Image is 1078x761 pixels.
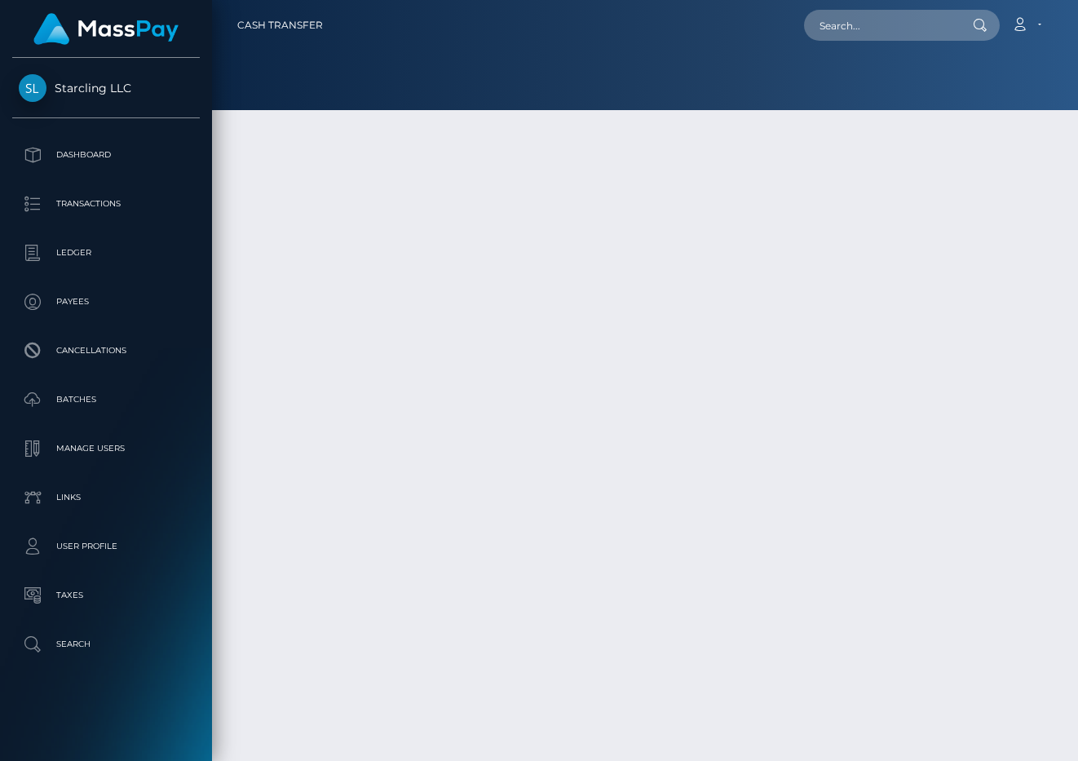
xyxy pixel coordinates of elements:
[12,575,200,616] a: Taxes
[12,232,200,273] a: Ledger
[33,13,179,45] img: MassPay Logo
[12,624,200,665] a: Search
[19,143,193,167] p: Dashboard
[237,8,323,42] a: Cash Transfer
[19,192,193,216] p: Transactions
[12,281,200,322] a: Payees
[19,338,193,363] p: Cancellations
[19,583,193,608] p: Taxes
[19,387,193,412] p: Batches
[12,184,200,224] a: Transactions
[12,330,200,371] a: Cancellations
[12,477,200,518] a: Links
[19,241,193,265] p: Ledger
[19,485,193,510] p: Links
[12,81,200,95] span: Starcling LLC
[19,74,46,102] img: Starcling LLC
[19,436,193,461] p: Manage Users
[804,10,957,41] input: Search...
[12,135,200,175] a: Dashboard
[19,632,193,657] p: Search
[12,526,200,567] a: User Profile
[12,379,200,420] a: Batches
[19,534,193,559] p: User Profile
[19,290,193,314] p: Payees
[12,428,200,469] a: Manage Users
